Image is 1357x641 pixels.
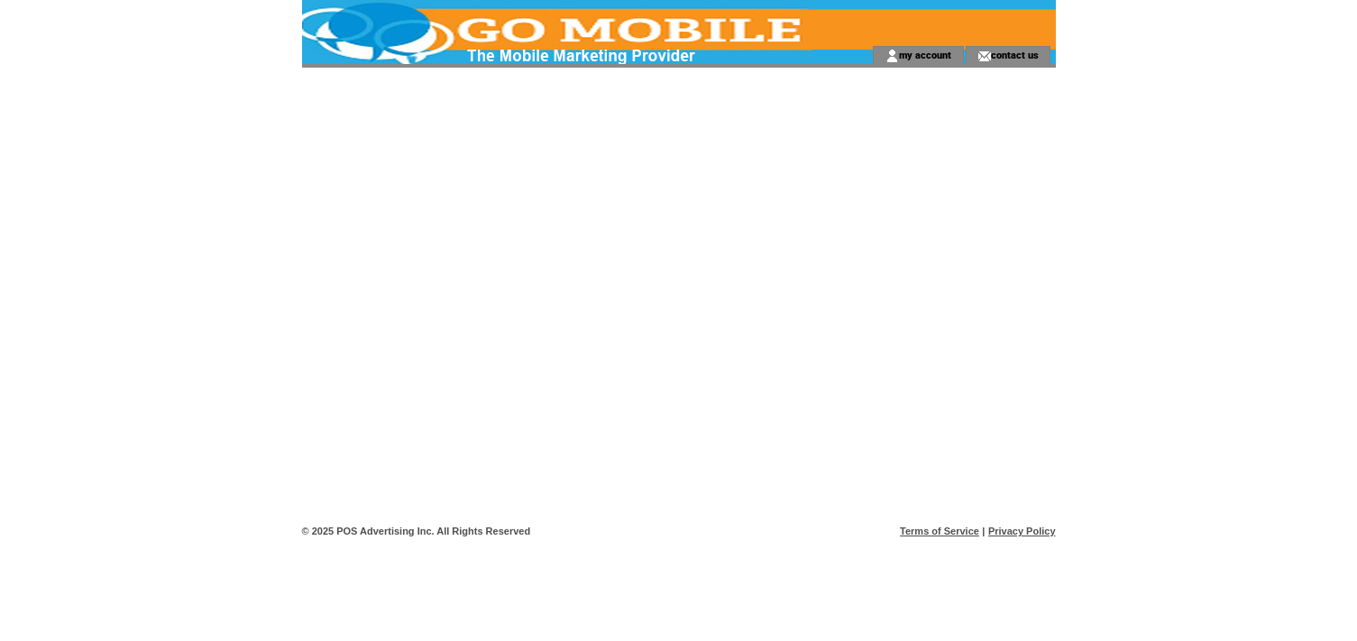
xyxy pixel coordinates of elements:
img: contact_us_icon.gif;jsessionid=EF06B101FF4DF653D13832E1A1EDCB50 [977,49,991,63]
span: © 2025 POS Advertising Inc. All Rights Reserved [302,526,531,536]
span: | [982,526,985,536]
a: contact us [991,49,1039,60]
a: my account [899,49,951,60]
img: account_icon.gif;jsessionid=EF06B101FF4DF653D13832E1A1EDCB50 [885,49,899,63]
a: Privacy Policy [988,526,1056,536]
a: Terms of Service [900,526,979,536]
